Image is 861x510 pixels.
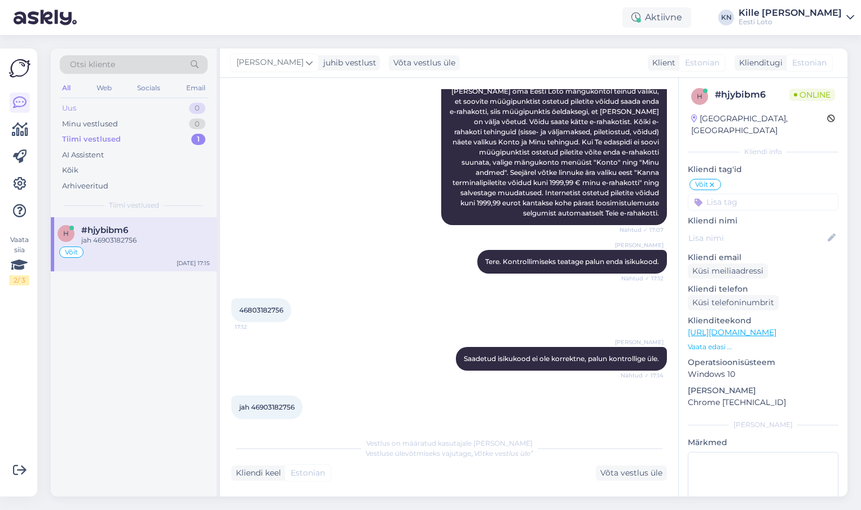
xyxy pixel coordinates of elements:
div: Võta vestlus üle [596,465,667,481]
p: Vaata edasi ... [688,342,838,352]
input: Lisa tag [688,194,838,210]
span: Nähtud ✓ 17:12 [621,274,664,283]
span: Vestluse ülevõtmiseks vajutage [366,449,533,458]
span: 46803182756 [239,306,283,314]
div: 2 / 3 [9,275,29,285]
span: [PERSON_NAME] [615,241,664,249]
span: Estonian [685,57,719,69]
div: Tiimi vestlused [62,134,121,145]
div: Kõik [62,165,78,176]
span: Nähtud ✓ 17:14 [621,371,664,380]
div: Klient [648,57,675,69]
div: # hjybibm6 [715,88,789,102]
div: Vaata siia [9,235,29,285]
div: 0 [189,103,205,114]
span: Online [789,89,835,101]
p: Klienditeekond [688,315,838,327]
div: 1 [191,134,205,145]
div: jah 46903182756 [81,235,210,245]
p: Kliendi nimi [688,215,838,227]
span: Võit [65,249,78,256]
i: „Võtke vestlus üle” [471,449,533,458]
span: [PERSON_NAME] [615,338,664,346]
span: Vestlus on määratud kasutajale [PERSON_NAME] [366,439,533,447]
div: Email [184,81,208,95]
div: [DATE] 17:15 [177,259,210,267]
span: Tere! [PERSON_NAME] oma Eesti Loto mängukontol teinud valiku, et soovite müügipunktist ostetud pi... [450,67,661,217]
span: Nähtud ✓ 17:07 [620,226,664,234]
div: Web [94,81,114,95]
div: [GEOGRAPHIC_DATA], [GEOGRAPHIC_DATA] [691,113,827,137]
div: juhib vestlust [319,57,376,69]
span: Estonian [792,57,827,69]
span: Otsi kliente [70,59,115,71]
p: Kliendi email [688,252,838,263]
div: Minu vestlused [62,118,118,130]
p: Chrome [TECHNICAL_ID] [688,397,838,408]
span: 17:12 [235,323,277,331]
div: Võta vestlus üle [389,55,460,71]
span: [PERSON_NAME] [236,56,304,69]
p: Windows 10 [688,368,838,380]
span: Tiimi vestlused [109,200,159,210]
div: Aktiivne [622,7,691,28]
p: Kliendi tag'id [688,164,838,175]
p: [PERSON_NAME] [688,385,838,397]
div: Küsi meiliaadressi [688,263,768,279]
span: Saadetud isikukood ei ole korrektne, palun kontrollige üle. [464,354,659,363]
div: Uus [62,103,76,114]
div: Arhiveeritud [62,181,108,192]
span: Võit [695,181,708,188]
p: Märkmed [688,437,838,449]
div: Kille [PERSON_NAME] [739,8,842,17]
span: #hjybibm6 [81,225,128,235]
div: KN [718,10,734,25]
div: Kliendi keel [231,467,281,479]
span: h [697,92,702,100]
span: h [63,229,69,238]
span: Tere. Kontrollimiseks teatage palun enda isikukood. [485,257,659,266]
p: Kliendi telefon [688,283,838,295]
div: Kliendi info [688,147,838,157]
div: Klienditugi [735,57,783,69]
div: 0 [189,118,205,130]
div: [PERSON_NAME] [688,420,838,430]
input: Lisa nimi [688,232,825,244]
div: Eesti Loto [739,17,842,27]
span: Estonian [291,467,325,479]
a: [URL][DOMAIN_NAME] [688,327,776,337]
a: Kille [PERSON_NAME]Eesti Loto [739,8,854,27]
div: Socials [135,81,162,95]
img: Askly Logo [9,58,30,79]
span: 17:15 [235,420,277,428]
div: AI Assistent [62,150,104,161]
div: All [60,81,73,95]
span: jah 46903182756 [239,403,295,411]
div: Küsi telefoninumbrit [688,295,779,310]
p: Operatsioonisüsteem [688,357,838,368]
